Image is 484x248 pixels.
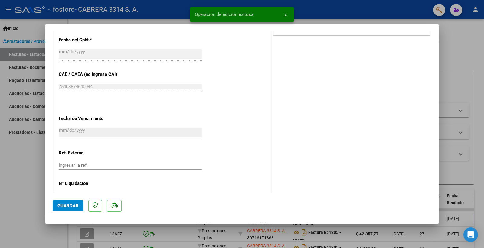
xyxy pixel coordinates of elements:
[463,227,478,242] div: Open Intercom Messenger
[59,37,121,43] p: Fecha del Cpbt.
[59,180,121,187] p: N° Liquidación
[59,115,121,122] p: Fecha de Vencimiento
[59,150,121,156] p: Ref. Externa
[285,12,287,17] span: x
[57,203,79,208] span: Guardar
[53,200,83,211] button: Guardar
[195,11,253,18] span: Operación de edición exitosa
[59,71,121,78] p: CAE / CAEA (no ingrese CAI)
[280,9,292,20] button: x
